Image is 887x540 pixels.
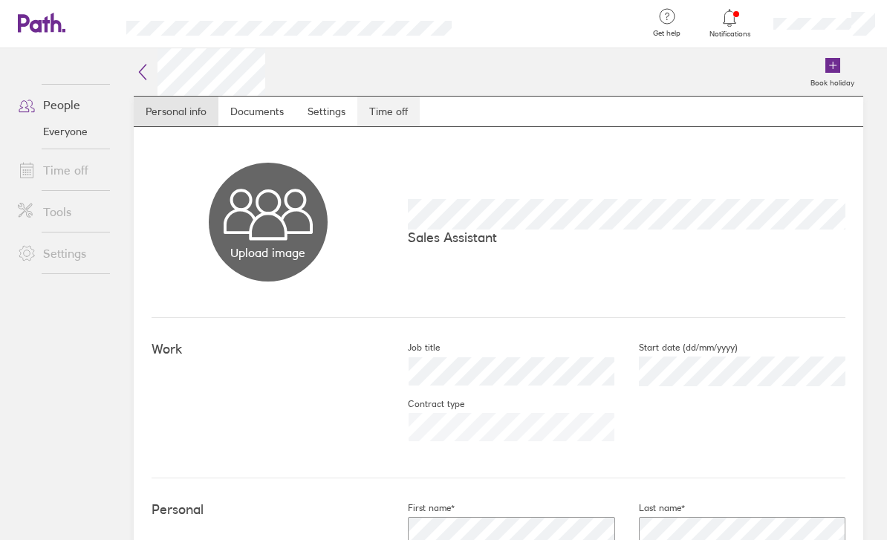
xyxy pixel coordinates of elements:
[706,30,754,39] span: Notifications
[802,48,863,96] a: Book holiday
[408,230,845,245] p: Sales Assistant
[357,97,420,126] a: Time off
[615,502,685,514] label: Last name*
[152,342,384,357] h4: Work
[6,90,126,120] a: People
[384,502,455,514] label: First name*
[6,155,126,185] a: Time off
[134,97,218,126] a: Personal info
[296,97,357,126] a: Settings
[643,29,691,38] span: Get help
[802,74,863,88] label: Book holiday
[615,342,738,354] label: Start date (dd/mm/yyyy)
[706,7,754,39] a: Notifications
[6,238,126,268] a: Settings
[6,197,126,227] a: Tools
[384,398,464,410] label: Contract type
[218,97,296,126] a: Documents
[6,120,126,143] a: Everyone
[152,502,384,518] h4: Personal
[384,342,440,354] label: Job title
